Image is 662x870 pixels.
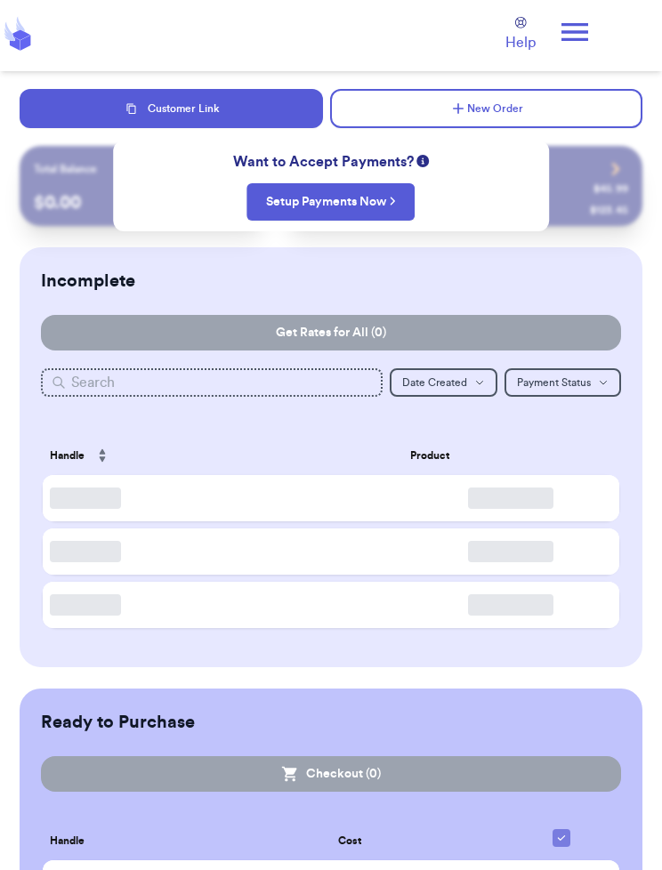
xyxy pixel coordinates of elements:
[41,756,620,792] button: Checkout (0)
[20,89,323,128] button: Customer Link
[593,181,628,196] div: $ 45.99
[41,315,620,350] button: Get Rates for All (0)
[517,377,591,388] span: Payment Status
[50,833,85,849] span: Handle
[88,438,117,473] button: Sort ascending
[505,32,536,53] span: Help
[390,368,497,397] button: Date Created
[247,183,416,221] button: Setup Payments Now
[34,162,97,176] p: Total Balance
[34,190,254,215] p: $ 0.00
[41,269,135,294] h2: Incomplete
[330,89,642,128] button: New Order
[50,447,85,463] span: Handle
[402,377,467,388] span: Date Created
[266,193,397,211] a: Setup Payments Now
[590,203,628,217] div: $ 123.45
[41,368,382,397] input: Search
[331,817,504,864] th: Cost
[505,368,621,397] button: Payment Status
[505,17,536,53] a: Help
[41,710,195,735] h2: Ready to Purchase
[403,432,619,479] th: Product
[233,151,414,173] span: Want to Accept Payments?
